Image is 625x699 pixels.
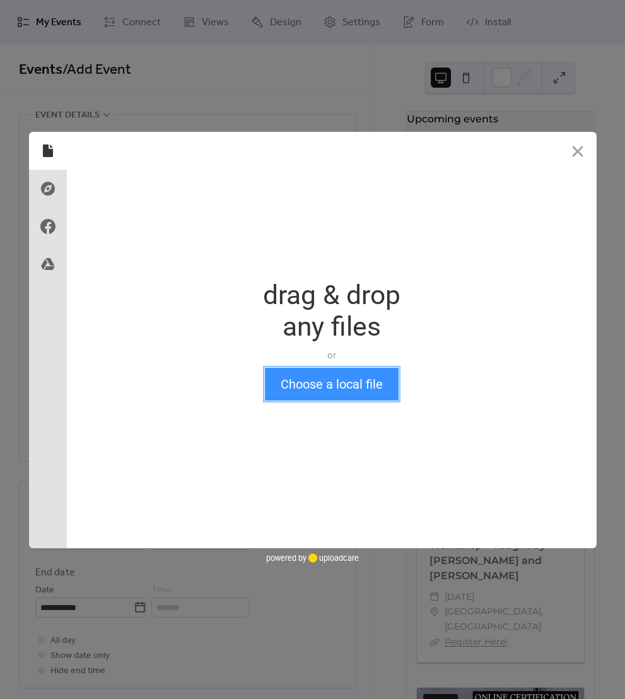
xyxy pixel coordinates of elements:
[29,170,67,208] div: Direct Link
[265,368,399,401] button: Choose a local file
[29,245,67,283] div: Google Drive
[559,132,597,170] button: Close
[29,208,67,245] div: Facebook
[263,349,400,361] div: or
[263,279,400,343] div: drag & drop any files
[307,553,359,563] a: uploadcare
[29,132,67,170] div: Local Files
[266,548,359,567] div: powered by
